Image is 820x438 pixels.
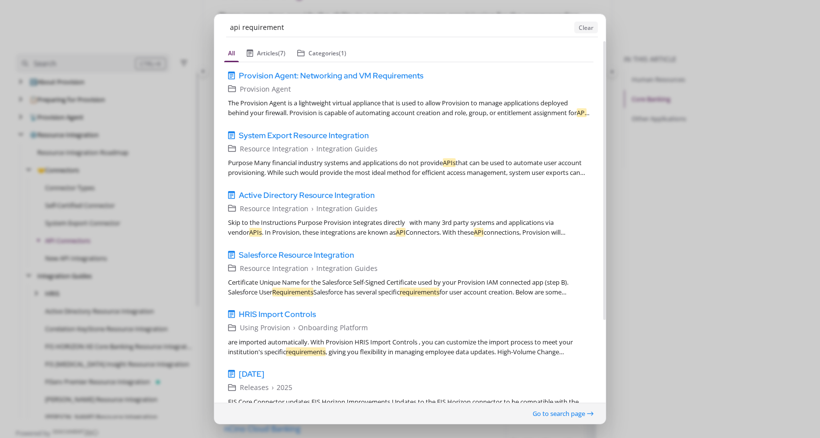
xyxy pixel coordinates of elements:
[228,397,589,416] div: FIS Core Connector updates FIS Horizon Improvements Updates to the FIS Horizon connector to be co...
[228,158,589,177] div: Purpose Many financial industry systems and applications do not provide that can be used to autom...
[249,228,262,237] em: APIs
[239,309,316,320] span: HRIS Import Controls
[400,288,439,296] em: requirements
[293,45,350,62] button: Categories
[240,322,290,333] span: Using Provision
[316,143,378,154] span: Integration Guides
[278,49,285,57] span: (7)
[228,337,589,357] div: are imported automatically. With Provision HRIS Import Controls , you can customize the import pr...
[316,263,378,273] span: Integration Guides
[224,365,593,420] a: [DATE]Releases›2025FIS Core Connector updates FIS Horizon Improvements Updates to the FIS Horizon...
[224,66,593,122] a: Provision Agent: Networking and VM RequirementsProvision AgentThe Provision Agent is a lightweigh...
[316,203,378,214] span: Integration Guides
[240,263,308,273] span: Resource Integration
[396,228,406,237] em: API
[286,347,326,356] em: requirements
[240,203,308,214] span: Resource Integration
[577,108,587,117] em: API
[239,70,423,81] span: Provision Agent: Networking and VM Requirements
[224,245,593,301] a: Salesforce Resource IntegrationResource Integration›Integration GuidesCertificate Unique Name for...
[240,143,308,154] span: Resource Integration
[224,125,593,181] a: System Export Resource IntegrationResource Integration›Integration GuidesPurpose Many financial i...
[226,18,570,37] input: Enter Keywords
[228,98,589,118] div: The Provision Agent is a lightweight virtual appliance that is used to allow Provision to manage ...
[443,158,456,167] em: APIs
[228,277,589,297] div: Certificate Unique Name for the Salesforce Self-Signed Certificate used by your Provision IAM con...
[293,322,295,333] span: ›
[239,368,264,380] span: [DATE]
[532,408,594,419] button: Go to search page
[474,228,484,237] em: API
[298,322,368,333] span: Onboarding Platform
[240,83,291,94] span: Provision Agent
[224,45,239,62] button: All
[224,305,593,361] a: HRIS Import ControlsUsing Provision›Onboarding Platformare imported automatically. With Provision...
[277,382,292,393] span: 2025
[243,45,289,62] button: Articles
[311,143,313,154] span: ›
[239,189,375,201] span: Active Directory Resource Integration
[228,218,589,237] div: Skip to the Instructions Purpose Provision integrates directly with many 3rd party systems and ap...
[311,263,313,273] span: ›
[339,49,346,57] span: (1)
[239,249,354,261] span: Salesforce Resource Integration
[239,129,369,141] span: System Export Resource Integration
[574,22,598,33] button: Clear
[272,288,313,296] em: Requirements
[272,382,274,393] span: ›
[311,203,313,214] span: ›
[224,185,593,241] a: Active Directory Resource IntegrationResource Integration›Integration GuidesSkip to the Instructi...
[240,382,269,393] span: Releases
